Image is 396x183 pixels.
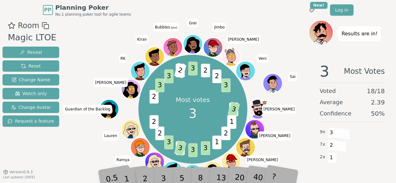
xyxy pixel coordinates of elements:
span: 3 [188,143,197,157]
span: Average [320,98,343,107]
span: 3 [320,64,329,79]
span: Click to change your name [64,105,112,114]
span: 2 [155,126,164,140]
span: 2 [328,140,335,150]
span: 50 % [371,109,385,118]
span: 3 [164,135,173,149]
span: 3 [189,104,197,123]
span: Voted [320,87,336,95]
div: New! [310,2,328,9]
div: Magic LTOE [8,31,56,44]
span: 3 [188,62,197,75]
span: Reveal [20,49,42,55]
span: 3 [174,140,186,156]
span: Confidence [320,109,351,118]
p: Results are in! [342,29,378,38]
span: 3 [155,79,164,92]
span: Click to change your name [213,23,226,32]
span: Reset [21,63,41,69]
span: Click to change your name [262,105,296,114]
span: Click to change your name [226,35,261,44]
span: Click to change your name [103,131,119,140]
button: Watch only [3,88,59,99]
span: Click to change your name [288,72,297,81]
span: 2 x [320,154,325,160]
button: Request a feature [3,115,59,127]
span: Planning Poker [55,3,131,12]
span: Click to change your name [187,19,198,28]
span: 2 [149,115,158,129]
span: Change Avatar [11,104,51,110]
span: 2.39 [371,98,385,107]
span: 3 [221,79,230,92]
span: 9 x [320,129,325,135]
span: 2 [174,63,186,78]
span: PP [44,6,51,14]
span: 3 [227,101,239,117]
span: Version 0.9.3 [9,170,33,175]
span: Click to change your name [115,155,131,164]
button: Change Avatar [3,102,59,113]
span: 3 [201,141,210,155]
button: Add as favourite [8,20,15,31]
span: 7 x [320,141,325,148]
span: 2 [221,126,230,140]
p: Most votes [176,95,210,104]
span: Click to change your name [94,78,128,87]
span: Watch only [15,90,47,97]
span: 2 [149,90,158,104]
span: Click to change your name [153,23,179,32]
span: Tim is the host [262,100,267,105]
span: No.1 planning poker tool for agile teams [55,12,131,17]
button: New! [306,4,317,16]
span: Click to change your name [119,54,127,63]
span: Request a feature [8,118,54,124]
span: 2 [212,69,221,83]
button: Change Name [3,74,59,85]
span: Last updated: [DATE] [3,175,35,179]
span: Room [18,20,39,31]
span: 18 / 18 [367,87,385,95]
span: Change Name [12,77,50,83]
span: 2 [201,64,210,77]
span: 1 [227,115,236,129]
span: 1 [212,135,221,149]
span: 3 [164,69,173,83]
span: Most Votes [344,64,385,79]
span: Click to change your name [136,35,148,44]
button: Reset [3,60,59,72]
button: Version0.9.3 [3,170,33,175]
button: Click to change your avatar [163,38,182,56]
span: Click to change your name [245,155,280,164]
span: 1 [328,152,335,163]
a: Log in [330,4,353,16]
span: Click to change your name [257,54,268,63]
a: PPPlanning PokerNo.1 planning poker tool for agile teams [43,3,131,17]
span: 3 [328,127,335,138]
button: Reveal [3,47,59,58]
span: Click to change your name [258,131,292,140]
span: (you) [170,26,177,29]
